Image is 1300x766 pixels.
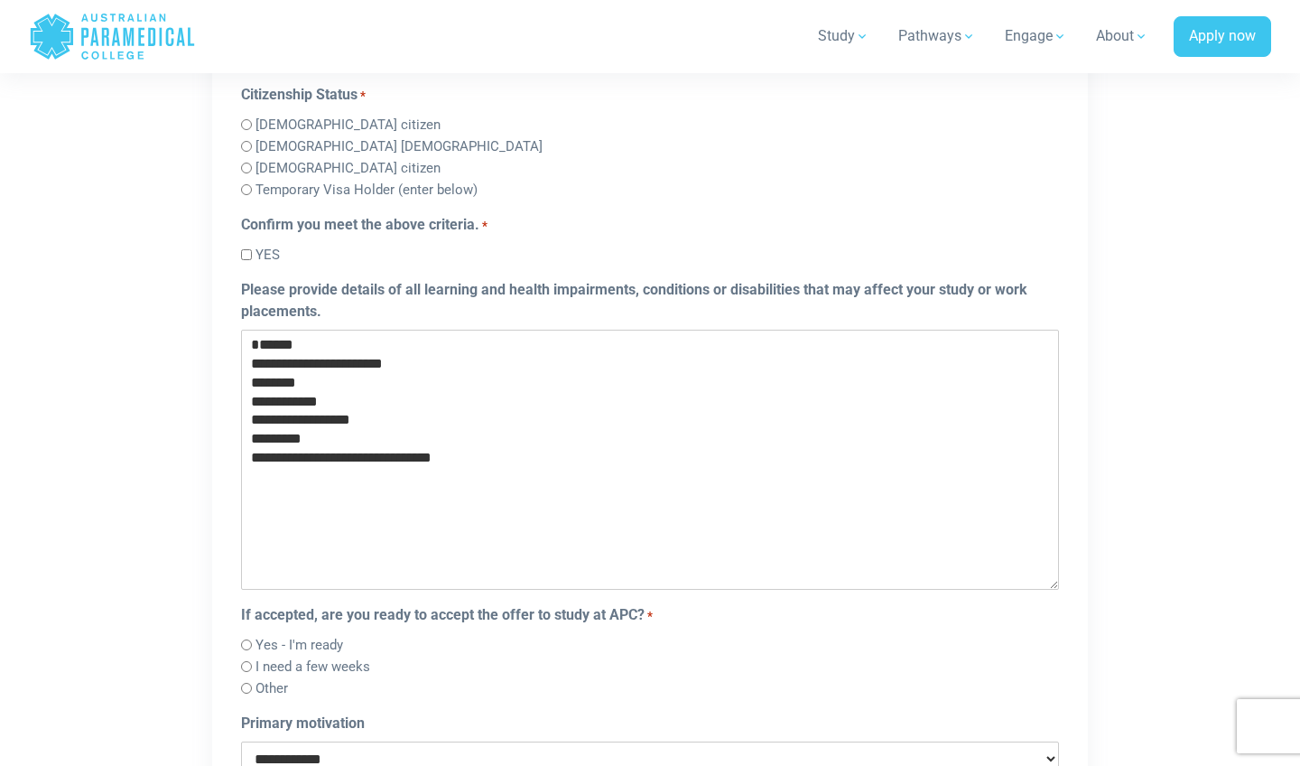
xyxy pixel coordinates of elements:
[29,7,196,66] a: Australian Paramedical College
[241,279,1060,322] label: Please provide details of all learning and health impairments, conditions or disabilities that ma...
[255,245,280,266] label: YES
[1085,11,1159,61] a: About
[1174,16,1271,58] a: Apply now
[255,635,343,656] label: Yes - I'm ready
[255,158,441,179] label: [DEMOGRAPHIC_DATA] citizen
[807,11,880,61] a: Study
[994,11,1078,61] a: Engage
[255,115,441,135] label: [DEMOGRAPHIC_DATA] citizen
[241,604,1060,626] legend: If accepted, are you ready to accept the offer to study at APC?
[255,136,543,157] label: [DEMOGRAPHIC_DATA] [DEMOGRAPHIC_DATA]
[255,678,288,699] label: Other
[241,214,1060,236] legend: Confirm you meet the above criteria.
[241,713,365,734] label: Primary motivation
[241,84,1060,106] legend: Citizenship Status
[255,657,370,677] label: I need a few weeks
[255,180,478,201] label: Temporary Visa Holder (enter below)
[887,11,987,61] a: Pathways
